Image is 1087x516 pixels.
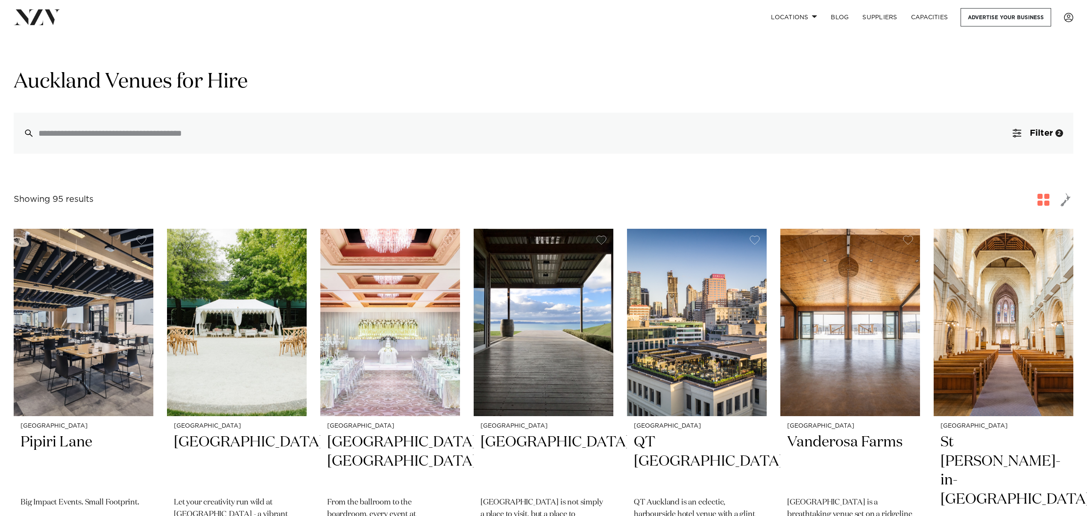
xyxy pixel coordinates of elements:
[1002,113,1073,154] button: Filter2
[21,433,146,490] h2: Pipiri Lane
[856,8,904,26] a: SUPPLIERS
[961,8,1051,26] a: Advertise your business
[787,433,913,490] h2: Vanderosa Farms
[941,433,1066,510] h2: St [PERSON_NAME]-in-[GEOGRAPHIC_DATA]
[174,423,300,429] small: [GEOGRAPHIC_DATA]
[14,69,1073,96] h1: Auckland Venues for Hire
[787,423,913,429] small: [GEOGRAPHIC_DATA]
[14,193,94,206] div: Showing 95 results
[941,423,1066,429] small: [GEOGRAPHIC_DATA]
[764,8,824,26] a: Locations
[824,8,856,26] a: BLOG
[174,433,300,490] h2: [GEOGRAPHIC_DATA]
[21,423,146,429] small: [GEOGRAPHIC_DATA]
[327,423,453,429] small: [GEOGRAPHIC_DATA]
[634,423,760,429] small: [GEOGRAPHIC_DATA]
[1055,129,1063,137] div: 2
[634,433,760,490] h2: QT [GEOGRAPHIC_DATA]
[904,8,955,26] a: Capacities
[481,433,606,490] h2: [GEOGRAPHIC_DATA]
[21,497,146,509] p: Big Impact Events. Small Footprint.
[14,9,60,25] img: nzv-logo.png
[1030,129,1053,137] span: Filter
[481,423,606,429] small: [GEOGRAPHIC_DATA]
[327,433,453,490] h2: [GEOGRAPHIC_DATA], [GEOGRAPHIC_DATA]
